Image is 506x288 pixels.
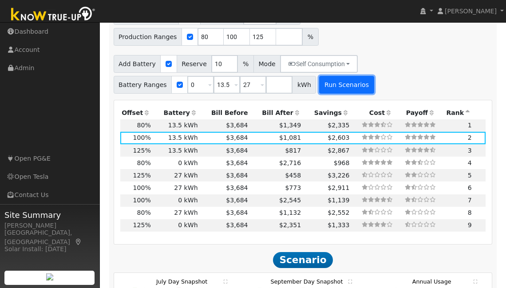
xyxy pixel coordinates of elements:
button: Self Consumption [280,55,358,73]
span: $2,351 [279,221,301,229]
img: Know True-Up [7,5,100,25]
span: 125% [133,172,151,179]
span: Reserve [177,55,212,73]
text:  [349,280,352,284]
span: $1,349 [279,122,301,129]
span: % [237,55,253,73]
span: Add Battery [114,55,161,73]
span: 125% [133,221,151,229]
span: $3,684 [226,172,248,179]
td: 27 kWh [152,181,199,194]
a: Map [75,238,83,245]
span: $3,684 [226,221,248,229]
text:  [224,280,227,284]
span: $3,684 [226,209,248,216]
span: $2,335 [328,122,349,129]
span: Production Ranges [114,28,182,46]
span: $458 [285,172,301,179]
span: 9 [468,221,472,229]
button: Run Scenarios [319,76,374,94]
span: [PERSON_NAME] [445,8,497,15]
text: Annual Usage [412,279,451,285]
td: 13.5 kWh [152,144,199,157]
span: 80% [137,122,150,129]
div: [PERSON_NAME] [4,221,95,230]
span: 80% [137,209,150,216]
span: $2,545 [279,197,301,204]
span: $3,684 [226,134,248,141]
span: $3,684 [226,197,248,204]
td: 13.5 kWh [152,119,199,132]
span: $3,684 [226,184,248,191]
th: Offset [120,107,153,119]
span: Scenario [273,252,332,268]
span: $968 [334,159,350,166]
span: 100% [133,184,151,191]
span: $3,684 [226,147,248,154]
span: kWh [292,76,316,94]
span: 125% [133,147,151,154]
span: Payoff [406,109,428,116]
img: retrieve [46,273,53,280]
div: [GEOGRAPHIC_DATA], [GEOGRAPHIC_DATA] [4,228,95,247]
th: Bill Before [199,107,249,119]
th: Bill After [249,107,303,119]
text: September Day Snapshot [271,279,343,285]
text:  [474,280,477,284]
span: 100% [133,134,151,141]
span: 4 [468,159,472,166]
span: 3 [468,147,472,154]
span: 5 [468,172,472,179]
th: Battery [152,107,199,119]
span: Cost [369,109,385,116]
span: $773 [285,184,301,191]
span: $2,552 [328,209,349,216]
td: 0 kWh [152,219,199,232]
span: 80% [137,159,150,166]
span: $2,716 [279,159,301,166]
span: 100% [133,197,151,204]
td: 13.5 kWh [152,132,199,144]
span: $1,333 [328,221,349,229]
span: $1,132 [279,209,301,216]
span: 2 [468,134,472,141]
td: 0 kWh [152,194,199,207]
span: $2,867 [328,147,349,154]
span: $3,684 [226,159,248,166]
td: 0 kWh [152,157,199,169]
div: Solar Install: [DATE] [4,245,95,254]
span: 7 [468,197,472,204]
span: $2,911 [328,184,349,191]
span: % [302,28,318,46]
span: 1 [468,122,472,129]
td: 27 kWh [152,169,199,181]
span: Battery Ranges [114,76,172,94]
span: Mode [253,55,281,73]
text: July Day Snapshot [156,279,208,285]
span: $1,081 [279,134,301,141]
td: 27 kWh [152,207,199,219]
span: $3,226 [328,172,349,179]
span: $2,603 [328,134,349,141]
span: 6 [468,184,472,191]
span: Site Summary [4,209,95,221]
span: 8 [468,209,472,216]
span: Rank [446,109,464,116]
span: $3,684 [226,122,248,129]
span: $817 [285,147,301,154]
span: Savings [314,109,342,116]
span: $1,139 [328,197,349,204]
